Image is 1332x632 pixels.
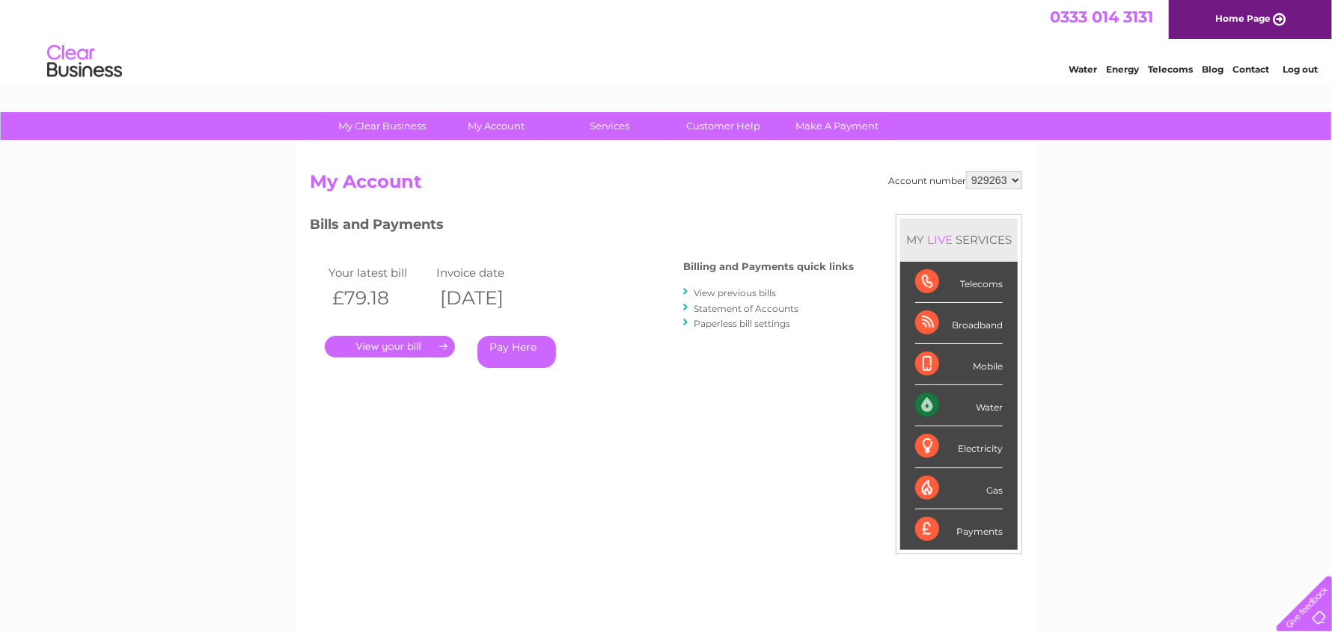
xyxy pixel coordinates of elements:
[915,344,1003,385] div: Mobile
[694,318,790,329] a: Paperless bill settings
[662,112,786,140] a: Customer Help
[435,112,558,140] a: My Account
[325,283,433,313] th: £79.18
[924,233,956,247] div: LIVE
[321,112,444,140] a: My Clear Business
[1106,64,1139,75] a: Energy
[46,39,123,85] img: logo.png
[915,262,1003,303] div: Telecoms
[433,283,540,313] th: [DATE]
[310,171,1022,200] h2: My Account
[1069,64,1097,75] a: Water
[888,171,1022,189] div: Account number
[694,303,798,314] a: Statement of Accounts
[915,385,1003,426] div: Water
[433,263,540,283] td: Invoice date
[1283,64,1318,75] a: Log out
[325,336,455,358] a: .
[776,112,899,140] a: Make A Payment
[915,303,1003,344] div: Broadband
[1232,64,1269,75] a: Contact
[314,8,1021,73] div: Clear Business is a trading name of Verastar Limited (registered in [GEOGRAPHIC_DATA] No. 3667643...
[1148,64,1193,75] a: Telecoms
[915,468,1003,509] div: Gas
[310,214,854,240] h3: Bills and Payments
[683,261,854,272] h4: Billing and Payments quick links
[1202,64,1223,75] a: Blog
[477,336,556,368] a: Pay Here
[1050,7,1153,26] a: 0333 014 3131
[549,112,672,140] a: Services
[915,426,1003,467] div: Electricity
[694,287,776,298] a: View previous bills
[900,218,1018,261] div: MY SERVICES
[325,263,433,283] td: Your latest bill
[915,509,1003,550] div: Payments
